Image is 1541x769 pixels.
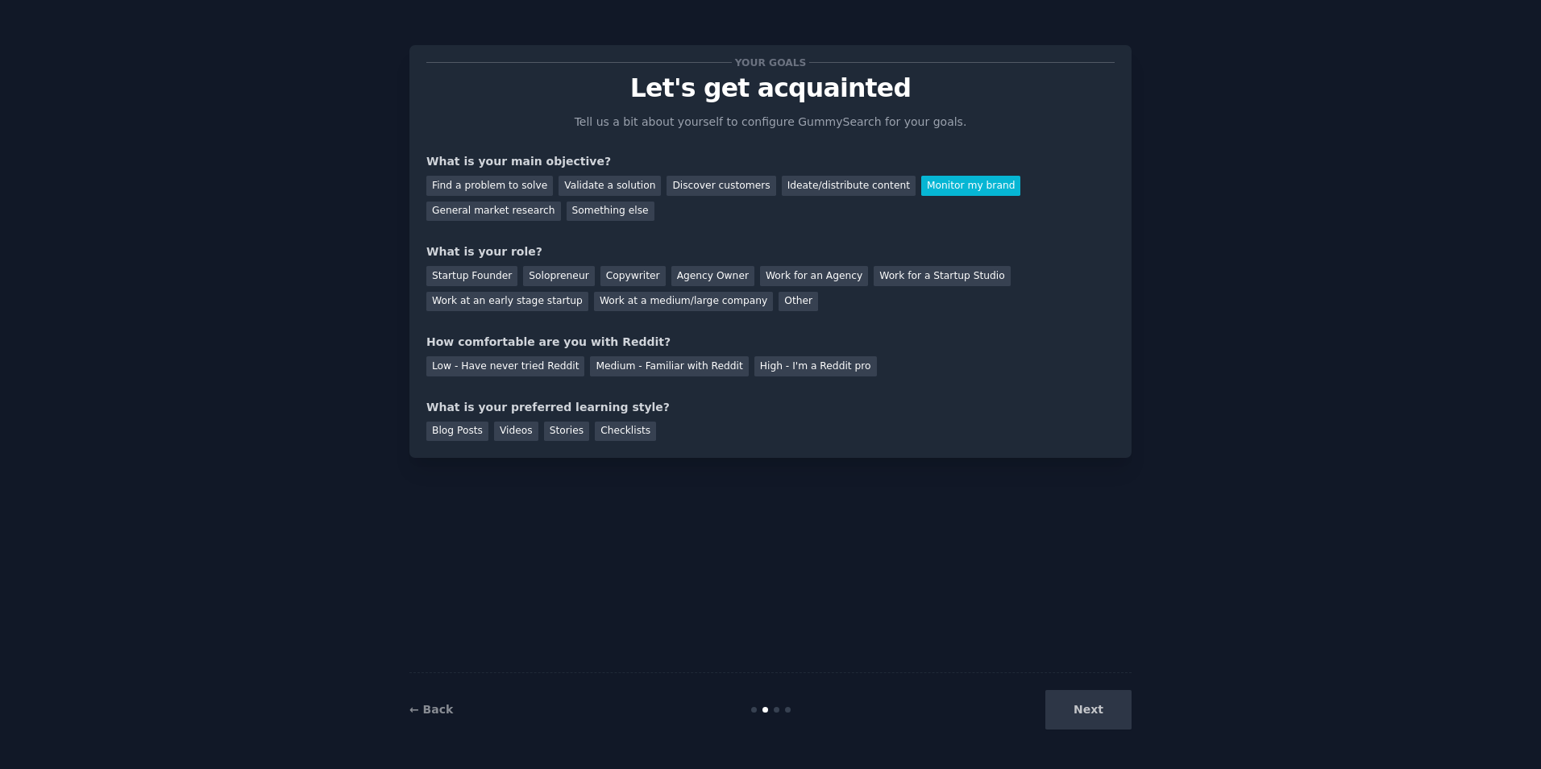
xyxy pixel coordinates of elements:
[426,292,588,312] div: Work at an early stage startup
[779,292,818,312] div: Other
[760,266,868,286] div: Work for an Agency
[409,703,453,716] a: ← Back
[426,266,517,286] div: Startup Founder
[782,176,916,196] div: Ideate/distribute content
[426,399,1115,416] div: What is your preferred learning style?
[426,356,584,376] div: Low - Have never tried Reddit
[567,202,654,222] div: Something else
[921,176,1020,196] div: Monitor my brand
[426,74,1115,102] p: Let's get acquainted
[732,54,809,71] span: Your goals
[671,266,754,286] div: Agency Owner
[426,334,1115,351] div: How comfortable are you with Reddit?
[544,422,589,442] div: Stories
[874,266,1010,286] div: Work for a Startup Studio
[523,266,594,286] div: Solopreneur
[426,176,553,196] div: Find a problem to solve
[426,243,1115,260] div: What is your role?
[754,356,877,376] div: High - I'm a Reddit pro
[426,422,488,442] div: Blog Posts
[667,176,775,196] div: Discover customers
[426,153,1115,170] div: What is your main objective?
[594,292,773,312] div: Work at a medium/large company
[590,356,748,376] div: Medium - Familiar with Reddit
[426,202,561,222] div: General market research
[595,422,656,442] div: Checklists
[567,114,974,131] p: Tell us a bit about yourself to configure GummySearch for your goals.
[600,266,666,286] div: Copywriter
[494,422,538,442] div: Videos
[559,176,661,196] div: Validate a solution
